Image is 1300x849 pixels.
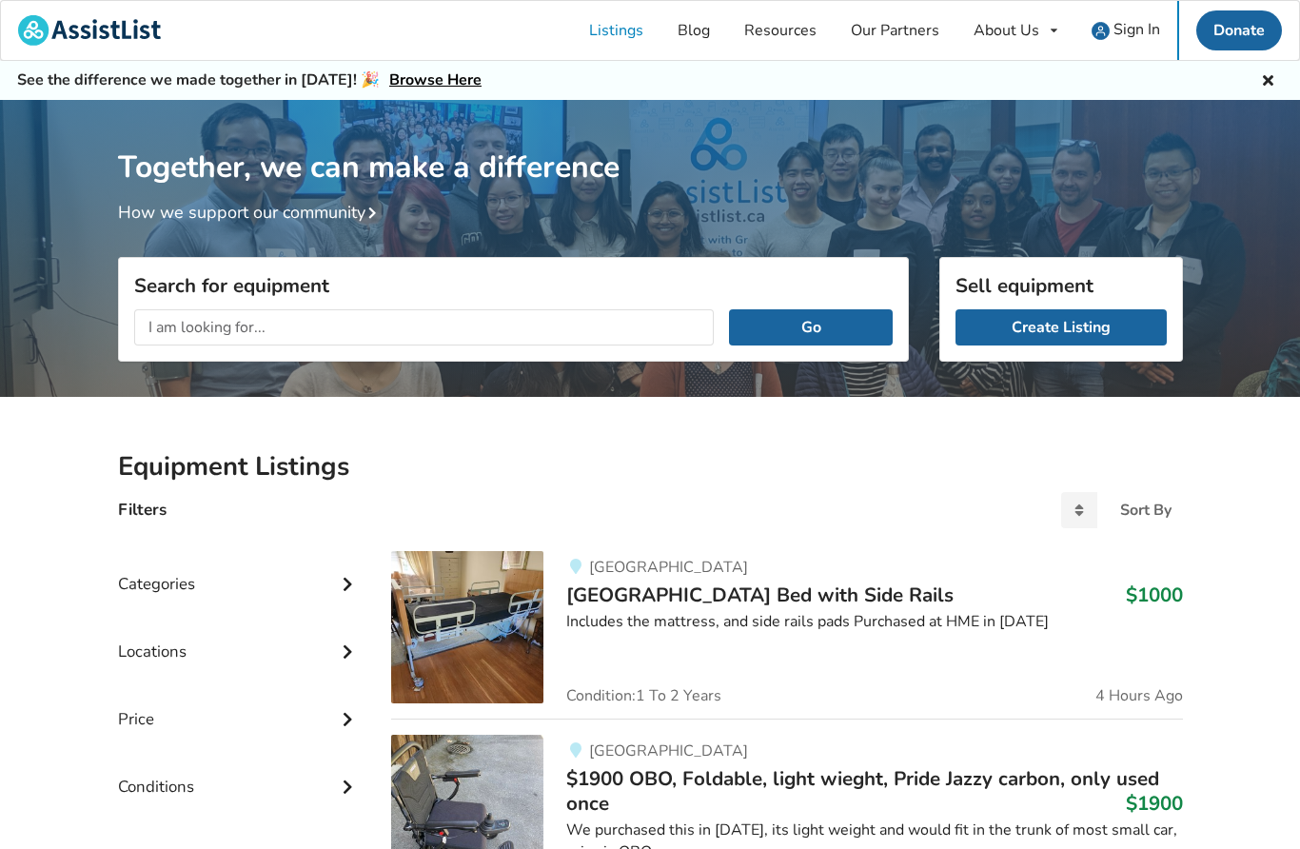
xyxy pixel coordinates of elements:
h3: Search for equipment [134,273,893,298]
a: bedroom equipment-halsa hospital bed with side rails[GEOGRAPHIC_DATA][GEOGRAPHIC_DATA] Bed with S... [391,551,1182,719]
a: Blog [660,1,727,60]
img: assistlist-logo [18,15,161,46]
div: Includes the mattress, and side rails pads Purchased at HME in [DATE] [566,611,1182,633]
div: About Us [974,23,1039,38]
div: Locations [118,603,362,671]
a: user icon Sign In [1074,1,1177,60]
a: How we support our community [118,201,384,224]
h3: Sell equipment [955,273,1167,298]
img: bedroom equipment-halsa hospital bed with side rails [391,551,543,703]
div: Categories [118,536,362,603]
div: Price [118,671,362,739]
span: [GEOGRAPHIC_DATA] Bed with Side Rails [566,582,954,608]
input: I am looking for... [134,309,715,346]
div: Sort By [1120,503,1172,518]
span: Sign In [1113,19,1160,40]
h3: $1900 [1126,791,1183,816]
h1: Together, we can make a difference [118,100,1183,187]
h5: See the difference we made together in [DATE]! 🎉 [17,70,482,90]
img: user icon [1092,22,1110,40]
a: Our Partners [834,1,956,60]
span: [GEOGRAPHIC_DATA] [589,557,748,578]
a: Browse Here [389,69,482,90]
a: Resources [727,1,834,60]
h4: Filters [118,499,167,521]
a: Donate [1196,10,1282,50]
a: Listings [572,1,660,60]
span: [GEOGRAPHIC_DATA] [589,740,748,761]
span: 4 Hours Ago [1095,688,1183,703]
div: Conditions [118,739,362,806]
h2: Equipment Listings [118,450,1183,484]
h3: $1000 [1126,582,1183,607]
span: $1900 OBO, Foldable, light wieght, Pride Jazzy carbon, only used once [566,765,1159,817]
button: Go [729,309,892,346]
a: Create Listing [955,309,1167,346]
span: Condition: 1 To 2 Years [566,688,721,703]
